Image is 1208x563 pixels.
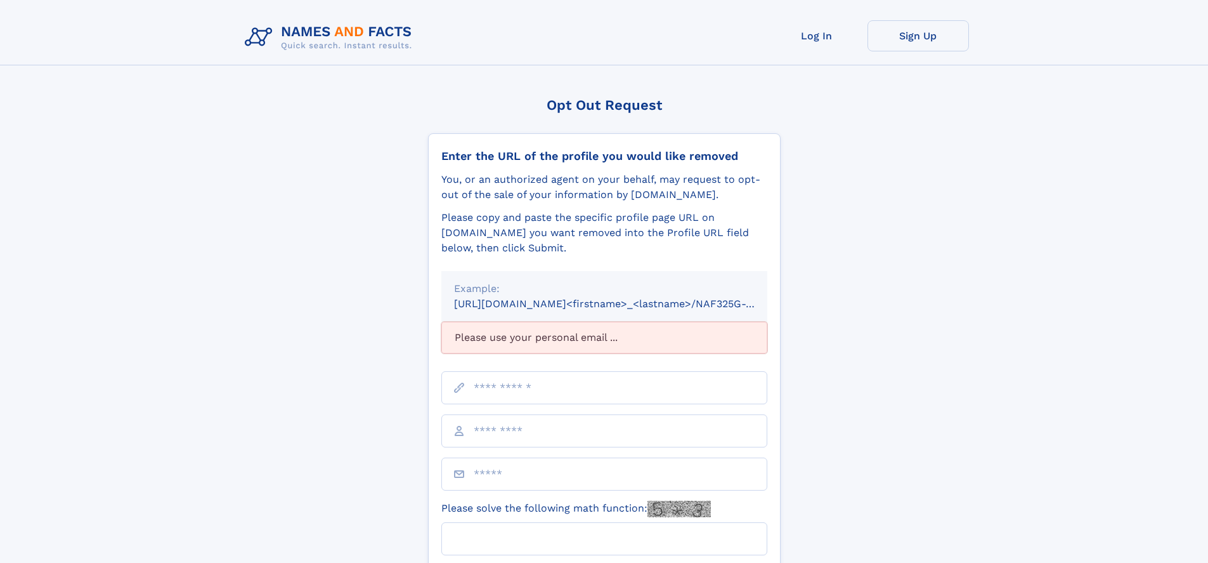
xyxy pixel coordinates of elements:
img: Logo Names and Facts [240,20,422,55]
a: Sign Up [867,20,969,51]
div: Please copy and paste the specific profile page URL on [DOMAIN_NAME] you want removed into the Pr... [441,210,767,256]
small: [URL][DOMAIN_NAME]<firstname>_<lastname>/NAF325G-xxxxxxxx [454,298,791,310]
div: Opt Out Request [428,97,781,113]
a: Log In [766,20,867,51]
div: You, or an authorized agent on your behalf, may request to opt-out of the sale of your informatio... [441,172,767,202]
div: Please use your personal email ... [441,322,767,354]
label: Please solve the following math function: [441,501,711,517]
div: Enter the URL of the profile you would like removed [441,149,767,163]
div: Example: [454,281,755,296]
